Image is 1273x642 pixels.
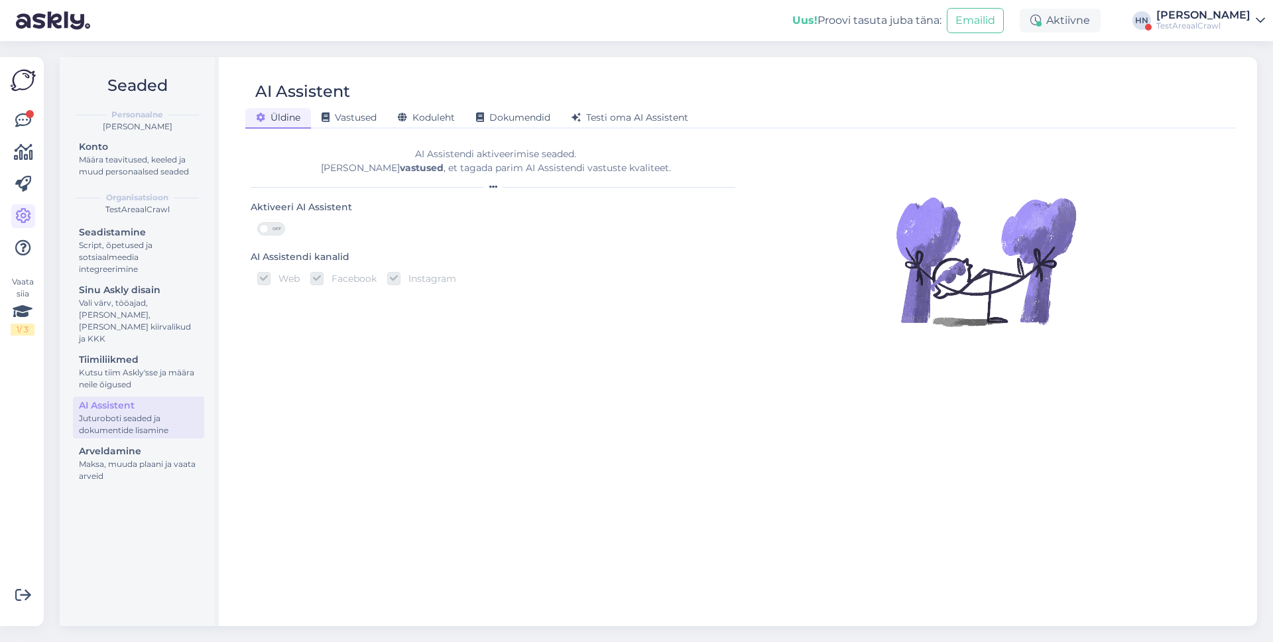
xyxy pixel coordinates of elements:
[398,111,455,123] span: Koduleht
[1132,11,1151,30] div: HN
[400,162,444,174] b: vastused
[947,8,1004,33] button: Emailid
[79,140,198,154] div: Konto
[73,442,204,484] a: ArveldamineMaksa, muuda plaani ja vaata arveid
[79,353,198,367] div: Tiimiliikmed
[73,224,204,277] a: SeadistamineScript, õpetused ja sotsiaalmeedia integreerimine
[70,121,204,133] div: [PERSON_NAME]
[251,147,741,175] div: AI Assistendi aktiveerimise seaded. [PERSON_NAME] , et tagada parim AI Assistendi vastuste kvalit...
[79,367,198,391] div: Kutsu tiim Askly'sse ja määra neile õigused
[1156,21,1250,31] div: TestAreaalCrawl
[251,200,352,215] div: Aktiveeri AI Assistent
[79,444,198,458] div: Arveldamine
[1156,10,1250,21] div: [PERSON_NAME]
[73,397,204,438] a: AI AssistentJuturoboti seaded ja dokumentide lisamine
[79,154,198,178] div: Määra teavitused, keeled ja muud personaalsed seaded
[792,13,941,29] div: Proovi tasuta juba täna:
[893,168,1079,354] img: Illustration
[324,272,377,285] label: Facebook
[79,399,198,413] div: AI Assistent
[11,324,34,336] div: 1 / 3
[1156,10,1265,31] a: [PERSON_NAME]TestAreaalCrawl
[70,204,204,216] div: TestAreaalCrawl
[251,250,349,265] div: AI Assistendi kanalid
[79,458,198,482] div: Maksa, muuda plaani ja vaata arveid
[269,223,284,235] span: OFF
[1020,9,1101,32] div: Aktiivne
[11,276,34,336] div: Vaata siia
[400,272,456,285] label: Instagram
[792,14,818,27] b: Uus!
[476,111,550,123] span: Dokumendid
[73,281,204,347] a: Sinu Askly disainVali värv, tööajad, [PERSON_NAME], [PERSON_NAME] kiirvalikud ja KKK
[79,297,198,345] div: Vali värv, tööajad, [PERSON_NAME], [PERSON_NAME] kiirvalikud ja KKK
[79,283,198,297] div: Sinu Askly disain
[255,79,350,104] div: AI Assistent
[572,111,688,123] span: Testi oma AI Assistent
[73,138,204,180] a: KontoMäära teavitused, keeled ja muud personaalsed seaded
[11,68,36,93] img: Askly Logo
[79,225,198,239] div: Seadistamine
[79,413,198,436] div: Juturoboti seaded ja dokumentide lisamine
[106,192,168,204] b: Organisatsioon
[70,73,204,98] h2: Seaded
[73,351,204,393] a: TiimiliikmedKutsu tiim Askly'sse ja määra neile õigused
[322,111,377,123] span: Vastused
[271,272,300,285] label: Web
[111,109,163,121] b: Personaalne
[79,239,198,275] div: Script, õpetused ja sotsiaalmeedia integreerimine
[256,111,300,123] span: Üldine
